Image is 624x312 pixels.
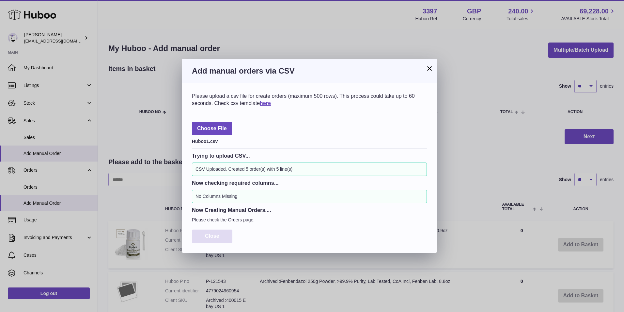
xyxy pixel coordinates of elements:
h3: Add manual orders via CSV [192,66,427,76]
button: × [426,64,433,72]
div: Please upload a csv file for create orders (maximum 500 rows). This process could take up to 60 s... [192,93,427,107]
h3: Trying to upload CSV... [192,152,427,159]
span: Close [205,233,219,239]
div: No Columns Missing [192,190,427,203]
p: Please check the Orders page. [192,217,427,223]
h3: Now checking required columns... [192,179,427,186]
div: CSV Uploaded. Created 5 order(s) with 5 line(s) [192,163,427,176]
a: here [260,100,271,106]
button: Close [192,230,232,243]
div: Huboo1.csv [192,137,427,145]
h3: Now Creating Manual Orders.... [192,206,427,214]
span: Choose File [192,122,232,135]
